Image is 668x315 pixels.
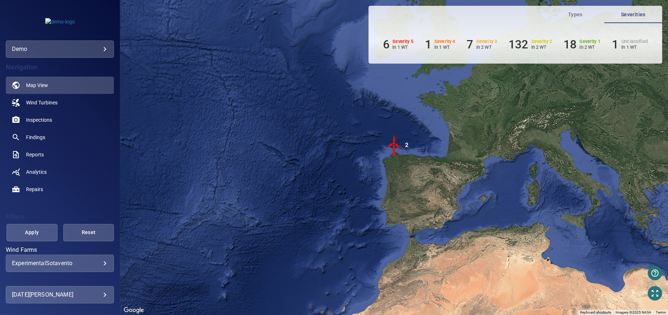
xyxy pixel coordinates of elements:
p: in 1 WT [392,44,413,50]
li: Severity 1 [563,38,600,51]
a: inspections noActive [6,111,114,129]
li: Severity 4 [425,38,455,51]
span: Apply [16,228,48,237]
button: Keyboard shortcuts [580,310,611,315]
span: Inspections [26,116,52,124]
h6: 1 [425,38,431,51]
li: Severity 3 [467,38,497,51]
div: demo [12,43,108,55]
div: [DATE][PERSON_NAME] [12,289,108,301]
h6: 6 [383,38,390,51]
div: 2 [405,134,408,156]
img: windFarmIconCat5.svg [383,134,405,156]
div: ExperimentalSotavento [12,260,108,267]
p: in 1 WT [434,44,455,50]
gmp-advanced-marker: 2 [383,134,405,157]
h6: Severity 1 [580,39,601,44]
li: Severity Unclassified [612,38,648,51]
h6: Severity 2 [531,39,552,44]
a: windturbines noActive [6,94,114,111]
p: in 2 WT [531,44,552,50]
img: demo-logo [45,18,75,25]
img: Google [122,306,146,315]
a: Terms (opens in new tab) [656,310,666,314]
h4: Navigation [6,64,114,71]
h6: 18 [563,38,576,51]
span: Types [551,10,600,19]
span: Findings [26,134,45,141]
a: map active [6,77,114,94]
span: Reports [26,151,44,158]
a: findings noActive [6,129,114,146]
h6: Severity 4 [434,39,455,44]
h6: 1 [612,38,618,51]
span: Imagery ©2025 NASA [616,310,651,314]
label: Wind Farms [6,247,114,253]
button: Apply [7,224,58,241]
div: Wind Farms [6,255,114,272]
h4: Filters [6,213,114,220]
a: reports noActive [6,146,114,163]
span: Repairs [26,186,43,193]
h6: 132 [509,38,528,51]
li: Severity 2 [509,38,552,51]
h6: Severity 3 [476,39,497,44]
li: Severity 5 [383,38,413,51]
h6: 7 [467,38,473,51]
a: Open this area in Google Maps (opens a new window) [122,306,146,315]
span: Wind Turbines [26,99,58,106]
p: in 2 WT [580,44,601,50]
a: repairs noActive [6,181,114,198]
span: Reset [72,228,105,237]
span: Analytics [26,168,47,176]
p: in 1 WT [621,44,648,50]
div: demo [6,40,114,58]
h6: Severity 5 [392,39,413,44]
p: in 2 WT [476,44,497,50]
button: Reset [63,224,114,241]
h6: Unclassified [621,39,648,44]
a: analytics noActive [6,163,114,181]
span: Map View [26,82,48,89]
span: Severities [609,10,658,19]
